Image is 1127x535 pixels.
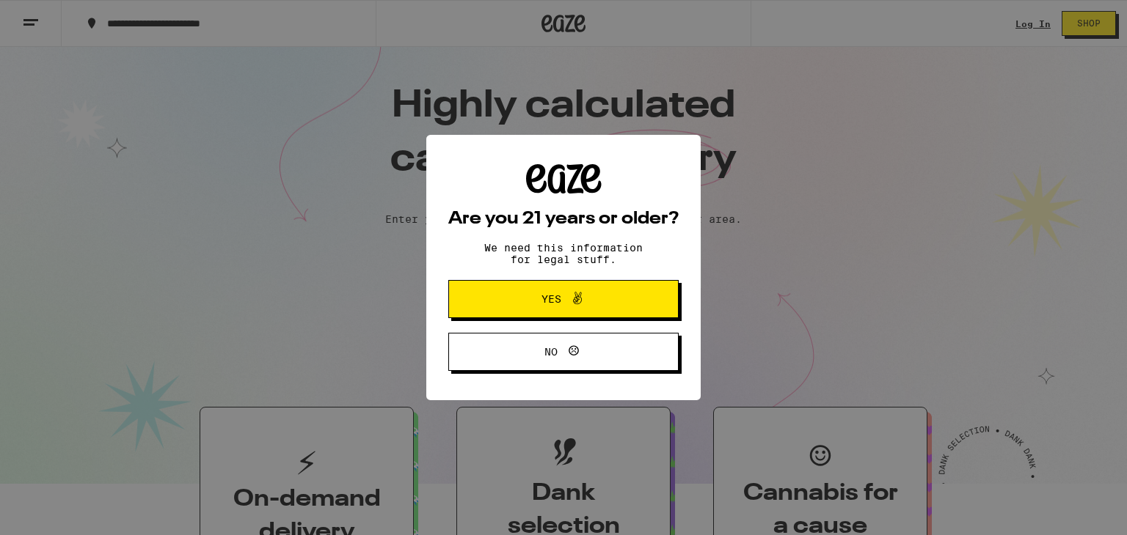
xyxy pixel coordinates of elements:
[472,242,655,265] p: We need this information for legal stuff.
[541,294,561,304] span: Yes
[448,210,679,228] h2: Are you 21 years or older?
[544,347,558,357] span: No
[448,280,679,318] button: Yes
[448,333,679,371] button: No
